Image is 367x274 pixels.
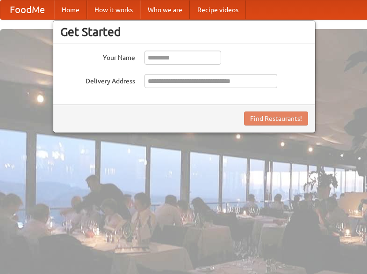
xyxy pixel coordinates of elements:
[54,0,87,19] a: Home
[87,0,140,19] a: How it works
[60,51,135,62] label: Your Name
[60,74,135,86] label: Delivery Address
[0,0,54,19] a: FoodMe
[140,0,190,19] a: Who we are
[60,25,308,39] h3: Get Started
[244,111,308,126] button: Find Restaurants!
[190,0,246,19] a: Recipe videos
